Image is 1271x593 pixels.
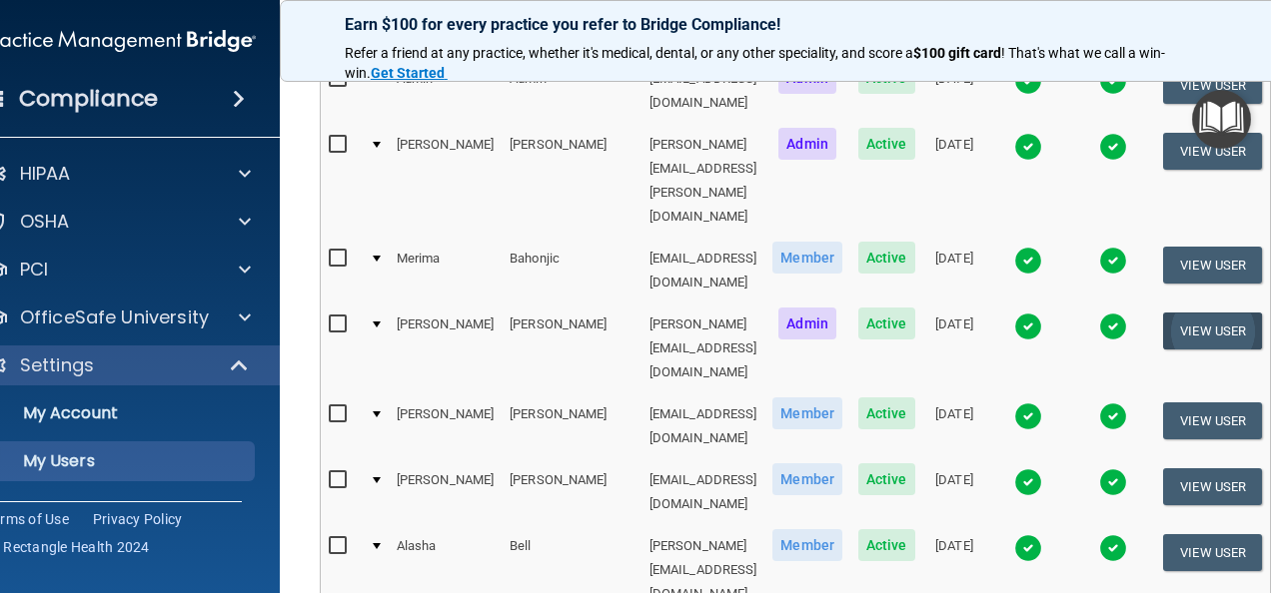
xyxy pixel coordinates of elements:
[1099,534,1127,562] img: tick.e7d51cea.svg
[389,459,502,525] td: [PERSON_NAME]
[1192,90,1251,149] button: Open Resource Center
[1014,468,1042,496] img: tick.e7d51cea.svg
[1163,67,1262,104] button: View User
[345,45,1165,81] span: ! That's what we call a win-win.
[858,242,915,274] span: Active
[1099,247,1127,275] img: tick.e7d51cea.svg
[20,305,209,329] p: OfficeSafe University
[858,529,915,561] span: Active
[1099,402,1127,430] img: tick.e7d51cea.svg
[772,242,842,274] span: Member
[1163,402,1262,439] button: View User
[923,459,986,525] td: [DATE]
[20,353,94,377] p: Settings
[20,162,71,186] p: HIPAA
[772,529,842,561] span: Member
[923,58,986,124] td: [DATE]
[1099,133,1127,161] img: tick.e7d51cea.svg
[1014,402,1042,430] img: tick.e7d51cea.svg
[641,238,765,303] td: [EMAIL_ADDRESS][DOMAIN_NAME]
[858,307,915,339] span: Active
[772,397,842,429] span: Member
[1163,312,1262,349] button: View User
[641,393,765,459] td: [EMAIL_ADDRESS][DOMAIN_NAME]
[778,307,836,339] span: Admin
[371,65,448,81] a: Get Started
[913,45,1001,61] strong: $100 gift card
[858,397,915,429] span: Active
[923,124,986,238] td: [DATE]
[772,463,842,495] span: Member
[1014,247,1042,275] img: tick.e7d51cea.svg
[389,303,502,393] td: [PERSON_NAME]
[1163,133,1262,170] button: View User
[641,303,765,393] td: [PERSON_NAME][EMAIL_ADDRESS][DOMAIN_NAME]
[502,393,641,459] td: [PERSON_NAME]
[502,303,641,393] td: [PERSON_NAME]
[858,463,915,495] span: Active
[1163,534,1262,571] button: View User
[502,459,641,525] td: [PERSON_NAME]
[641,459,765,525] td: [EMAIL_ADDRESS][DOMAIN_NAME]
[20,258,48,282] p: PCI
[19,85,158,113] h4: Compliance
[20,210,70,234] p: OSHA
[641,58,765,124] td: [EMAIL_ADDRESS][DOMAIN_NAME]
[389,124,502,238] td: [PERSON_NAME]
[389,58,502,124] td: Admin
[1163,468,1262,505] button: View User
[1099,468,1127,496] img: tick.e7d51cea.svg
[389,238,502,303] td: Merima
[502,124,641,238] td: [PERSON_NAME]
[858,128,915,160] span: Active
[371,65,445,81] strong: Get Started
[345,15,1167,34] p: Earn $100 for every practice you refer to Bridge Compliance!
[1014,534,1042,562] img: tick.e7d51cea.svg
[1099,312,1127,340] img: tick.e7d51cea.svg
[345,45,913,61] span: Refer a friend at any practice, whether it's medical, dental, or any other speciality, and score a
[1014,312,1042,340] img: tick.e7d51cea.svg
[923,303,986,393] td: [DATE]
[641,124,765,238] td: [PERSON_NAME][EMAIL_ADDRESS][PERSON_NAME][DOMAIN_NAME]
[1163,247,1262,284] button: View User
[1014,133,1042,161] img: tick.e7d51cea.svg
[502,58,641,124] td: Admin
[923,393,986,459] td: [DATE]
[502,238,641,303] td: Bahonjic
[923,238,986,303] td: [DATE]
[778,128,836,160] span: Admin
[93,509,183,529] a: Privacy Policy
[389,393,502,459] td: [PERSON_NAME]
